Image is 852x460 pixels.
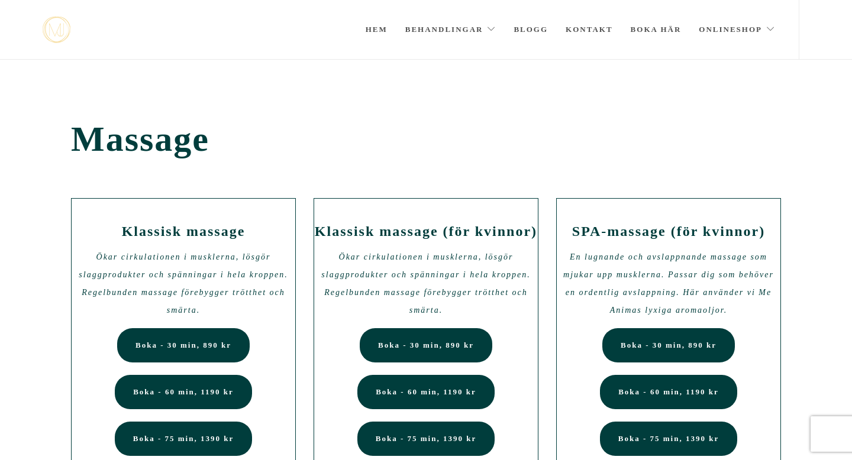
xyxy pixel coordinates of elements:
[135,341,231,349] span: Boka - 30 min, 890 kr
[43,17,70,43] img: mjstudio
[79,252,288,315] em: Ökar cirkulationen i musklerna, lösgör slaggprodukter och spänningar i hela kroppen. Regelbunden ...
[122,223,246,239] span: Klassisk massage
[376,387,476,396] span: Boka - 60 min, 1190 kr
[133,434,234,443] span: Boka - 75 min, 1390 kr
[563,252,774,315] em: En lugnande och avslappnande massage som mjukar upp musklerna. Passar dig som behöver en ordentli...
[133,387,234,396] span: Boka - 60 min, 1190 kr
[115,375,252,409] a: Boka - 60 min, 1190 kr
[357,375,495,409] a: Boka - 60 min, 1190 kr
[572,223,765,239] span: SPA-massage (för kvinnor)
[315,223,537,239] span: Klassisk massage (för kvinnor)
[71,119,781,160] span: Massage
[618,434,719,443] span: Boka - 75 min, 1390 kr
[378,341,474,349] span: Boka - 30 min, 890 kr
[321,252,530,315] em: Ökar cirkulationen i musklerna, lösgör slaggprodukter och spänningar i hela kroppen. Regelbunden ...
[115,422,252,456] a: Boka - 75 min, 1390 kr
[376,434,476,443] span: Boka - 75 min, 1390 kr
[602,328,735,362] a: Boka - 30 min, 890 kr
[600,375,737,409] a: Boka - 60 min, 1190 kr
[43,17,70,43] a: mjstudio mjstudio mjstudio
[360,328,492,362] a: Boka - 30 min, 890 kr
[117,328,250,362] a: Boka - 30 min, 890 kr
[357,422,495,456] a: Boka - 75 min, 1390 kr
[600,422,737,456] a: Boka - 75 min, 1390 kr
[618,387,719,396] span: Boka - 60 min, 1190 kr
[621,341,717,349] span: Boka - 30 min, 890 kr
